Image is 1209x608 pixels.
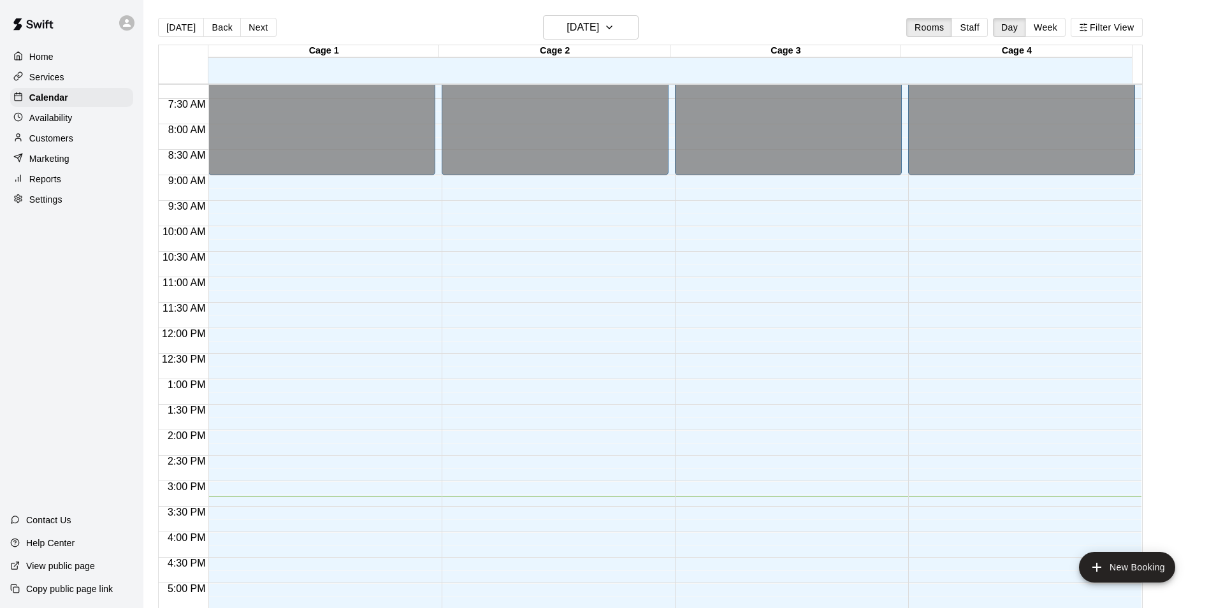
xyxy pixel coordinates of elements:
span: 10:00 AM [159,226,209,237]
div: Cage 3 [670,45,901,57]
button: Next [240,18,276,37]
p: View public page [26,560,95,572]
a: Home [10,47,133,66]
span: 1:00 PM [164,379,209,390]
button: Rooms [906,18,952,37]
a: Availability [10,108,133,127]
a: Settings [10,190,133,209]
span: 8:00 AM [165,124,209,135]
p: Customers [29,132,73,145]
h6: [DATE] [567,18,599,36]
a: Marketing [10,149,133,168]
span: 4:00 PM [164,532,209,543]
button: Day [993,18,1026,37]
span: 12:30 PM [159,354,208,365]
div: Cage 1 [208,45,439,57]
a: Reports [10,170,133,189]
button: add [1079,552,1175,583]
span: 1:30 PM [164,405,209,416]
p: Calendar [29,91,68,104]
button: [DATE] [158,18,204,37]
span: 9:30 AM [165,201,209,212]
p: Home [29,50,54,63]
span: 2:30 PM [164,456,209,467]
span: 10:30 AM [159,252,209,263]
span: 5:00 PM [164,583,209,594]
p: Copy public page link [26,583,113,595]
span: 11:00 AM [159,277,209,288]
p: Marketing [29,152,69,165]
p: Settings [29,193,62,206]
span: 4:30 PM [164,558,209,568]
button: Staff [952,18,988,37]
div: Cage 2 [439,45,670,57]
p: Contact Us [26,514,71,526]
span: 9:00 AM [165,175,209,186]
span: 2:00 PM [164,430,209,441]
button: Back [203,18,241,37]
span: 8:30 AM [165,150,209,161]
a: Calendar [10,88,133,107]
a: Customers [10,129,133,148]
button: Filter View [1071,18,1142,37]
p: Services [29,71,64,83]
span: 3:00 PM [164,481,209,492]
span: 7:30 AM [165,99,209,110]
p: Availability [29,112,73,124]
p: Help Center [26,537,75,549]
p: Reports [29,173,61,185]
button: Week [1025,18,1066,37]
span: 3:30 PM [164,507,209,518]
div: Cage 4 [901,45,1132,57]
span: 11:30 AM [159,303,209,314]
a: Services [10,68,133,87]
span: 12:00 PM [159,328,208,339]
button: [DATE] [543,15,639,40]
